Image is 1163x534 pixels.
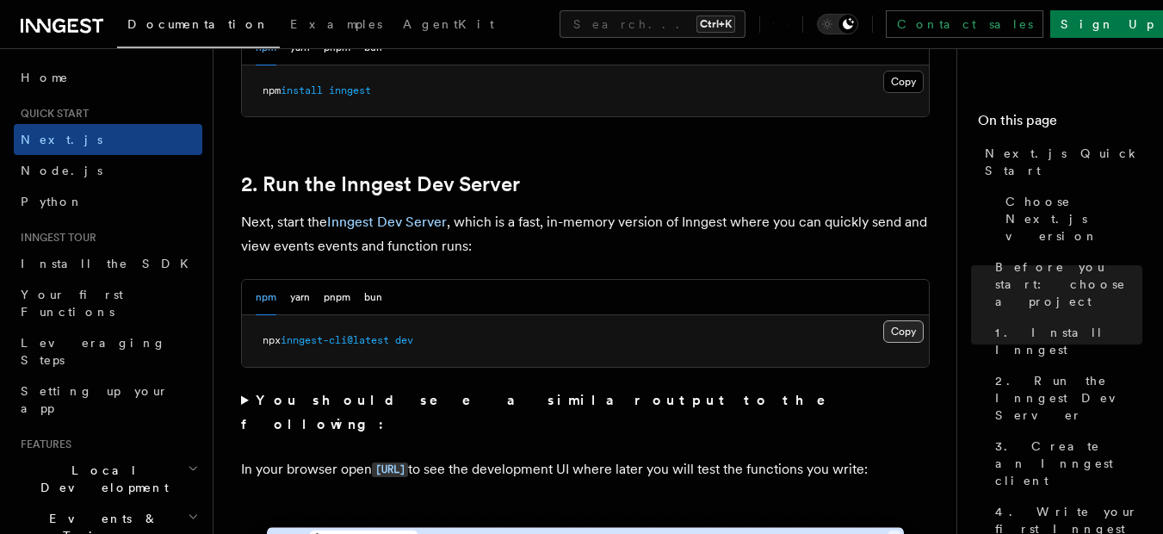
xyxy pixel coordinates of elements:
[817,14,858,34] button: Toggle dark mode
[14,327,202,376] a: Leveraging Steps
[14,462,188,496] span: Local Development
[241,392,850,432] strong: You should see a similar output to the following:
[241,457,930,482] p: In your browser open to see the development UI where later you will test the functions you write:
[14,186,202,217] a: Python
[14,124,202,155] a: Next.js
[364,280,382,315] button: bun
[263,84,281,96] span: npm
[372,463,408,477] code: [URL]
[372,461,408,477] a: [URL]
[395,334,413,346] span: dev
[21,257,199,270] span: Install the SDK
[324,280,350,315] button: pnpm
[21,195,84,208] span: Python
[995,324,1142,358] span: 1. Install Inngest
[995,258,1142,310] span: Before you start: choose a project
[117,5,280,48] a: Documentation
[256,280,276,315] button: npm
[696,16,735,33] kbd: Ctrl+K
[14,248,202,279] a: Install the SDK
[281,84,323,96] span: install
[988,431,1142,496] a: 3. Create an Inngest client
[127,17,269,31] span: Documentation
[241,388,930,437] summary: You should see a similar output to the following:
[393,5,504,47] a: AgentKit
[985,145,1142,179] span: Next.js Quick Start
[883,71,924,93] button: Copy
[995,438,1142,489] span: 3. Create an Inngest client
[241,210,930,258] p: Next, start the , which is a fast, in-memory version of Inngest where you can quickly send and vi...
[14,231,96,245] span: Inngest tour
[21,69,69,86] span: Home
[327,214,447,230] a: Inngest Dev Server
[21,164,102,177] span: Node.js
[21,336,166,367] span: Leveraging Steps
[263,334,281,346] span: npx
[21,133,102,146] span: Next.js
[883,320,924,343] button: Copy
[560,10,745,38] button: Search...Ctrl+K
[241,172,520,196] a: 2. Run the Inngest Dev Server
[978,138,1142,186] a: Next.js Quick Start
[988,251,1142,317] a: Before you start: choose a project
[1005,193,1142,245] span: Choose Next.js version
[995,372,1142,424] span: 2. Run the Inngest Dev Server
[988,317,1142,365] a: 1. Install Inngest
[988,365,1142,431] a: 2. Run the Inngest Dev Server
[14,279,202,327] a: Your first Functions
[21,384,169,415] span: Setting up your app
[281,334,389,346] span: inngest-cli@latest
[290,280,310,315] button: yarn
[999,186,1142,251] a: Choose Next.js version
[14,438,71,451] span: Features
[978,110,1142,138] h4: On this page
[14,107,89,121] span: Quick start
[14,455,202,503] button: Local Development
[14,155,202,186] a: Node.js
[280,5,393,47] a: Examples
[14,62,202,93] a: Home
[14,376,202,424] a: Setting up your app
[329,84,371,96] span: inngest
[21,288,123,319] span: Your first Functions
[886,10,1043,38] a: Contact sales
[403,17,494,31] span: AgentKit
[290,17,382,31] span: Examples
